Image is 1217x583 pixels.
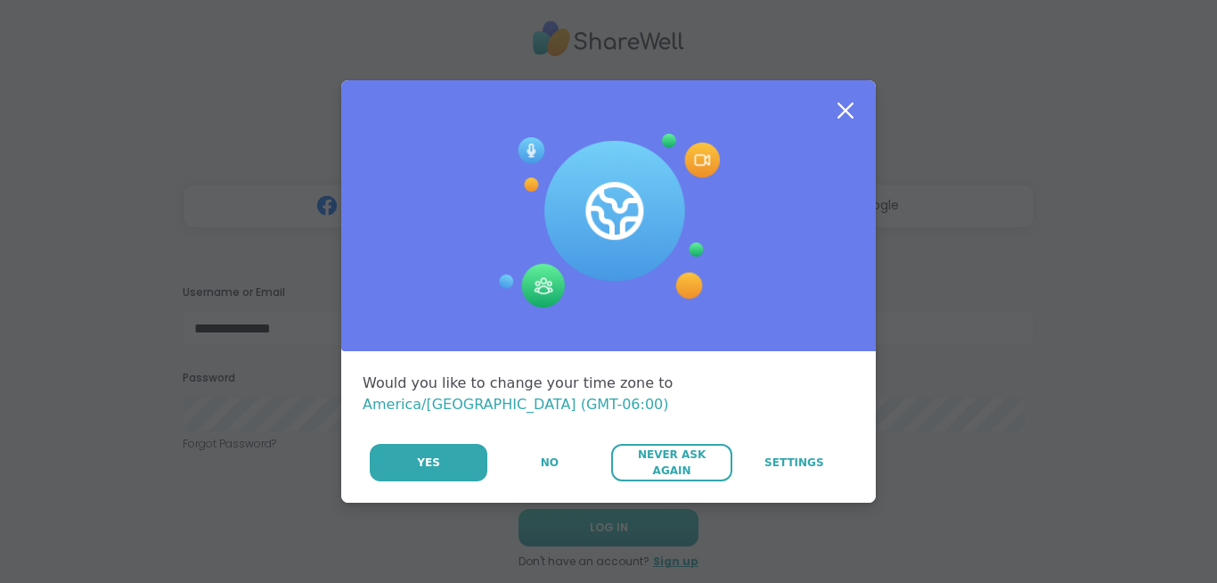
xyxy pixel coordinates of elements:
a: Settings [734,444,854,481]
button: Yes [370,444,487,481]
span: Yes [417,455,440,471]
span: Settings [764,455,824,471]
button: No [489,444,609,481]
button: Never Ask Again [611,444,731,481]
img: Session Experience [497,134,720,308]
span: Never Ask Again [620,447,723,479]
span: America/[GEOGRAPHIC_DATA] (GMT-06:00) [363,396,669,413]
span: No [541,455,559,471]
div: Would you like to change your time zone to [363,373,854,415]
